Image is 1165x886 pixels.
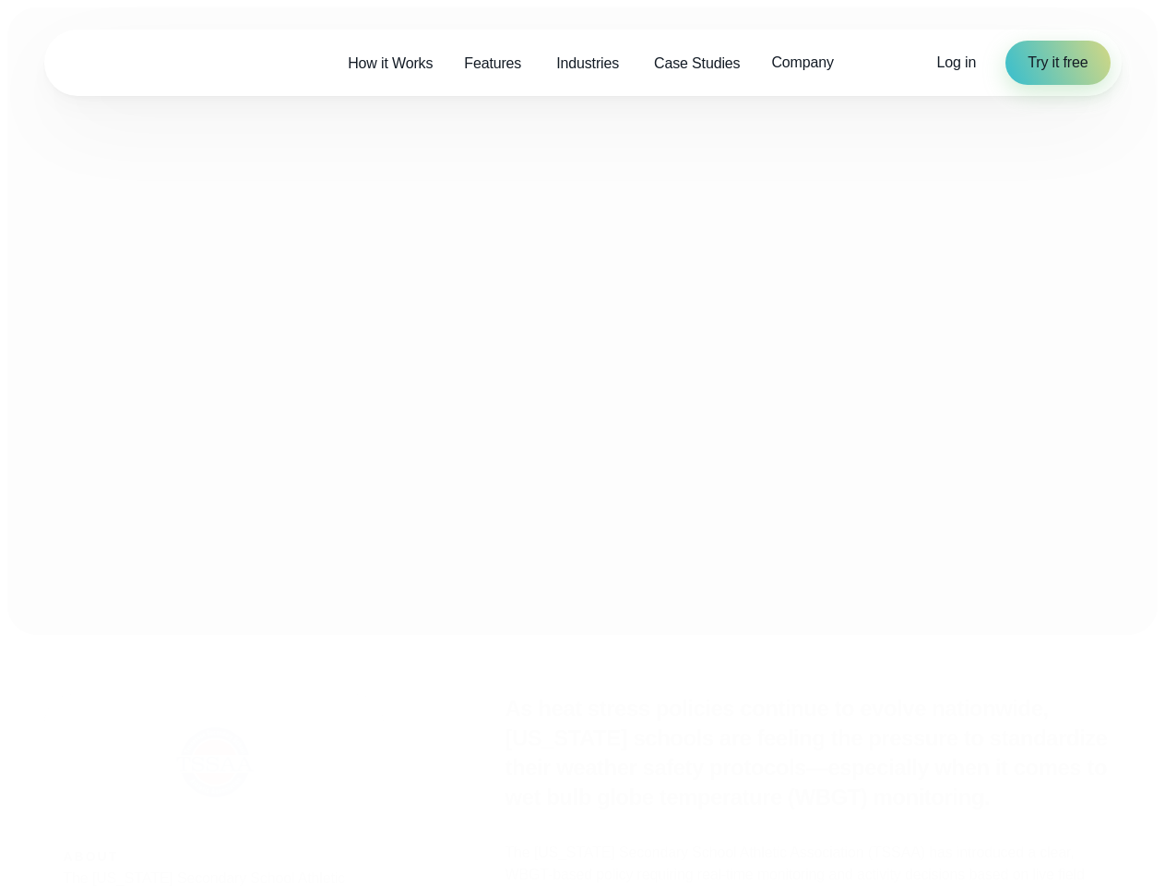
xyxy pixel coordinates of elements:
[464,53,521,75] span: Features
[937,52,977,74] a: Log in
[937,54,977,70] span: Log in
[771,52,833,74] span: Company
[1005,41,1110,85] a: Try it free
[638,44,755,82] a: Case Studies
[1028,52,1088,74] span: Try it free
[332,44,448,82] a: How it Works
[556,53,619,75] span: Industries
[654,53,740,75] span: Case Studies
[348,53,433,75] span: How it Works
